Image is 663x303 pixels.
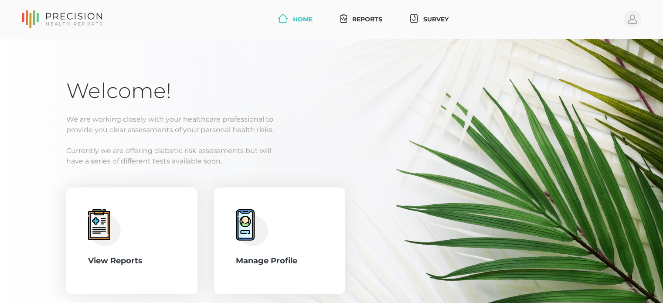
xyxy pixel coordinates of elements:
[337,11,386,27] a: Reports
[88,255,176,267] div: View Reports
[407,11,452,27] a: Survey
[66,114,597,135] p: We are working closely with your healthcare professional to provide you clear assessments of your...
[275,11,316,27] a: Home
[66,146,597,167] p: Currently we are offering diabetic risk assessments but will have a series of different tests ava...
[66,78,597,104] h1: Welcome!
[236,255,323,267] div: Manage Profile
